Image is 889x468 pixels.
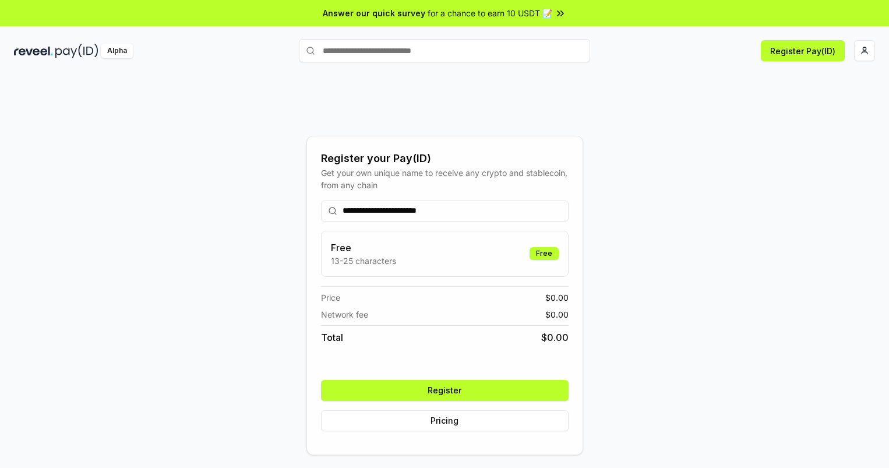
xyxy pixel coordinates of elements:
[331,241,396,255] h3: Free
[321,167,569,191] div: Get your own unique name to receive any crypto and stablecoin, from any chain
[101,44,133,58] div: Alpha
[545,308,569,321] span: $ 0.00
[323,7,425,19] span: Answer our quick survey
[530,247,559,260] div: Free
[321,308,368,321] span: Network fee
[321,291,340,304] span: Price
[541,330,569,344] span: $ 0.00
[545,291,569,304] span: $ 0.00
[428,7,552,19] span: for a chance to earn 10 USDT 📝
[321,410,569,431] button: Pricing
[761,40,845,61] button: Register Pay(ID)
[55,44,98,58] img: pay_id
[14,44,53,58] img: reveel_dark
[321,150,569,167] div: Register your Pay(ID)
[321,380,569,401] button: Register
[321,330,343,344] span: Total
[331,255,396,267] p: 13-25 characters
